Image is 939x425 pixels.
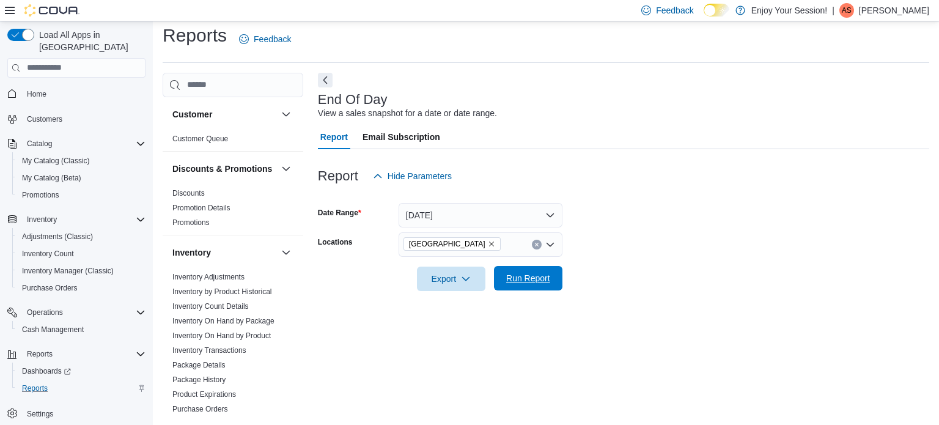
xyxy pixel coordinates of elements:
button: Reports [12,380,150,397]
span: Inventory by Product Historical [172,287,272,297]
button: [DATE] [399,203,562,227]
span: Hide Parameters [388,170,452,182]
a: My Catalog (Beta) [17,171,86,185]
a: Inventory On Hand by Product [172,331,271,340]
button: Cash Management [12,321,150,338]
h3: End Of Day [318,92,388,107]
h3: Discounts & Promotions [172,163,272,175]
span: Adjustments (Classic) [22,232,93,242]
a: Package Details [172,361,226,369]
a: Inventory Count [17,246,79,261]
h3: Inventory [172,246,211,259]
a: Discounts [172,189,205,198]
div: Ana Saric [839,3,854,18]
span: Dashboards [17,364,145,379]
a: Promotions [17,188,64,202]
span: Inventory Manager (Classic) [17,264,145,278]
span: Package History [172,375,226,385]
span: Inventory [22,212,145,227]
span: My Catalog (Classic) [22,156,90,166]
a: My Catalog (Classic) [17,153,95,168]
button: Purchase Orders [12,279,150,297]
label: Locations [318,237,353,247]
span: Reports [22,383,48,393]
span: Purchase Orders [22,283,78,293]
span: My Catalog (Beta) [17,171,145,185]
span: Inventory Transactions [172,346,246,355]
span: AS [842,3,852,18]
button: Home [2,85,150,103]
button: Inventory Count [12,245,150,262]
button: Export [417,267,485,291]
span: Purchase Orders [17,281,145,295]
button: Inventory [172,246,276,259]
a: Inventory Adjustments [172,273,245,281]
span: Inventory Count [22,249,74,259]
span: Customer Queue [172,134,228,144]
h3: Customer [172,108,212,120]
a: Purchase Orders [172,405,228,413]
span: Customers [27,114,62,124]
span: Discounts [172,188,205,198]
span: Feedback [254,33,291,45]
button: Hide Parameters [368,164,457,188]
a: Inventory Transactions [172,346,246,355]
span: Inventory [27,215,57,224]
a: Promotion Details [172,204,230,212]
a: Inventory by Product Historical [172,287,272,296]
button: Operations [22,305,68,320]
span: Email Subscription [363,125,440,149]
a: Product Expirations [172,390,236,399]
span: Run Report [506,272,550,284]
span: Export [424,267,478,291]
span: Load All Apps in [GEOGRAPHIC_DATA] [34,29,145,53]
span: Settings [22,405,145,421]
span: Feedback [656,4,693,17]
a: Promotions [172,218,210,227]
a: Feedback [234,27,296,51]
button: Promotions [12,187,150,204]
button: Catalog [22,136,57,151]
button: Open list of options [545,240,555,249]
a: Inventory Count Details [172,302,249,311]
h1: Reports [163,23,227,48]
button: Customers [2,110,150,128]
span: Inventory Count Details [172,301,249,311]
span: Inventory On Hand by Package [172,316,274,326]
button: My Catalog (Beta) [12,169,150,187]
a: Customers [22,112,67,127]
span: Product Expirations [172,390,236,399]
p: [PERSON_NAME] [859,3,929,18]
span: Promotions [22,190,59,200]
span: Promotion Details [172,203,230,213]
button: Adjustments (Classic) [12,228,150,245]
span: Inventory Count [17,246,145,261]
label: Date Range [318,208,361,218]
a: Customer Queue [172,135,228,143]
span: Cash Management [17,322,145,337]
h3: Report [318,169,358,183]
button: Inventory Manager (Classic) [12,262,150,279]
span: [GEOGRAPHIC_DATA] [409,238,485,250]
button: Customer [172,108,276,120]
button: Catalog [2,135,150,152]
span: Report [320,125,348,149]
span: Operations [22,305,145,320]
a: Adjustments (Classic) [17,229,98,244]
span: Customers [22,111,145,127]
a: Reports [17,381,53,396]
p: Enjoy Your Session! [751,3,828,18]
div: Customer [163,131,303,151]
div: View a sales snapshot for a date or date range. [318,107,497,120]
a: Package History [172,375,226,384]
img: Cova [24,4,79,17]
button: Inventory [279,245,293,260]
span: Reports [22,347,145,361]
button: Remove North York from selection in this group [488,240,495,248]
button: Reports [2,346,150,363]
button: Discounts & Promotions [172,163,276,175]
span: Home [22,86,145,102]
span: Package Details [172,360,226,370]
a: Dashboards [17,364,76,379]
button: My Catalog (Classic) [12,152,150,169]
